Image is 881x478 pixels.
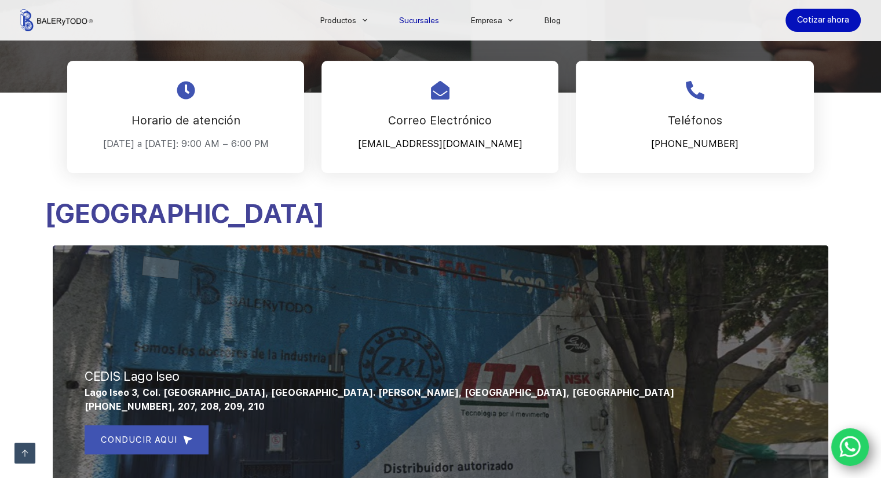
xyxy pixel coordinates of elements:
span: Teléfonos [668,113,722,127]
span: [PHONE_NUMBER], 207, 208, 209, 210 [85,401,265,412]
span: Correo Electrónico [388,113,492,127]
span: Horario de atención [131,113,240,127]
span: [DATE] a [DATE]: 9:00 AM – 6:00 PM [103,138,269,149]
img: Balerytodo [20,9,93,31]
a: Cotizar ahora [785,9,861,32]
span: CONDUCIR AQUI [101,433,177,447]
span: [GEOGRAPHIC_DATA] [44,197,324,229]
span: Lago Iseo 3, Col. [GEOGRAPHIC_DATA], [GEOGRAPHIC_DATA]. [PERSON_NAME], [GEOGRAPHIC_DATA], [GEOGRA... [85,387,674,398]
p: [PHONE_NUMBER] [590,135,799,153]
a: WhatsApp [831,428,869,466]
span: CEDIS Lago Iseo [85,369,180,384]
a: CONDUCIR AQUI [85,425,209,454]
p: [EMAIL_ADDRESS][DOMAIN_NAME] [336,135,544,153]
a: Ir arriba [14,443,35,464]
